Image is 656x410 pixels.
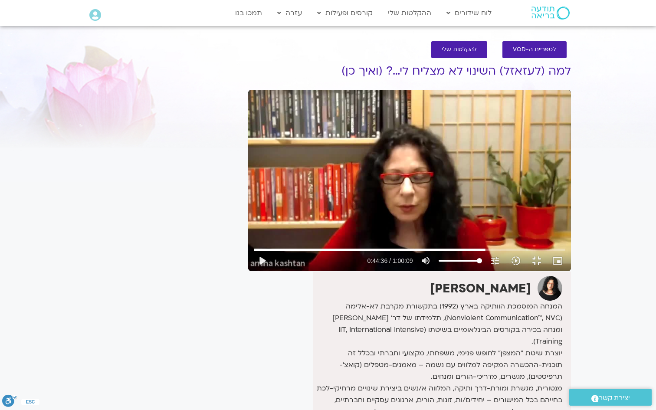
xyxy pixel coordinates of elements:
a: ההקלטות שלי [384,5,436,21]
a: לספריית ה-VOD [502,41,567,58]
a: לוח שידורים [442,5,496,21]
a: להקלטות שלי [431,41,487,58]
strong: [PERSON_NAME] [430,280,531,297]
span: לספריית ה-VOD [513,46,556,53]
a: יצירת קשר [569,389,652,406]
h1: למה (לעזאזל) השינוי לא מצליח לי…? (ואיך כן) [248,65,571,78]
p: המנחה המוסמכת הוותיקה בארץ (1992) בתקשורת מקרבת לא-אלימה (Nonviolent Communication™, NVC), תלמידת... [315,301,562,348]
span: להקלטות שלי [442,46,477,53]
span: יצירת קשר [599,392,630,404]
a: קורסים ופעילות [313,5,377,21]
img: ארנינה קשתן [538,276,562,301]
a: תמכו בנו [231,5,266,21]
img: תודעה בריאה [531,7,570,20]
a: עזרה [273,5,306,21]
